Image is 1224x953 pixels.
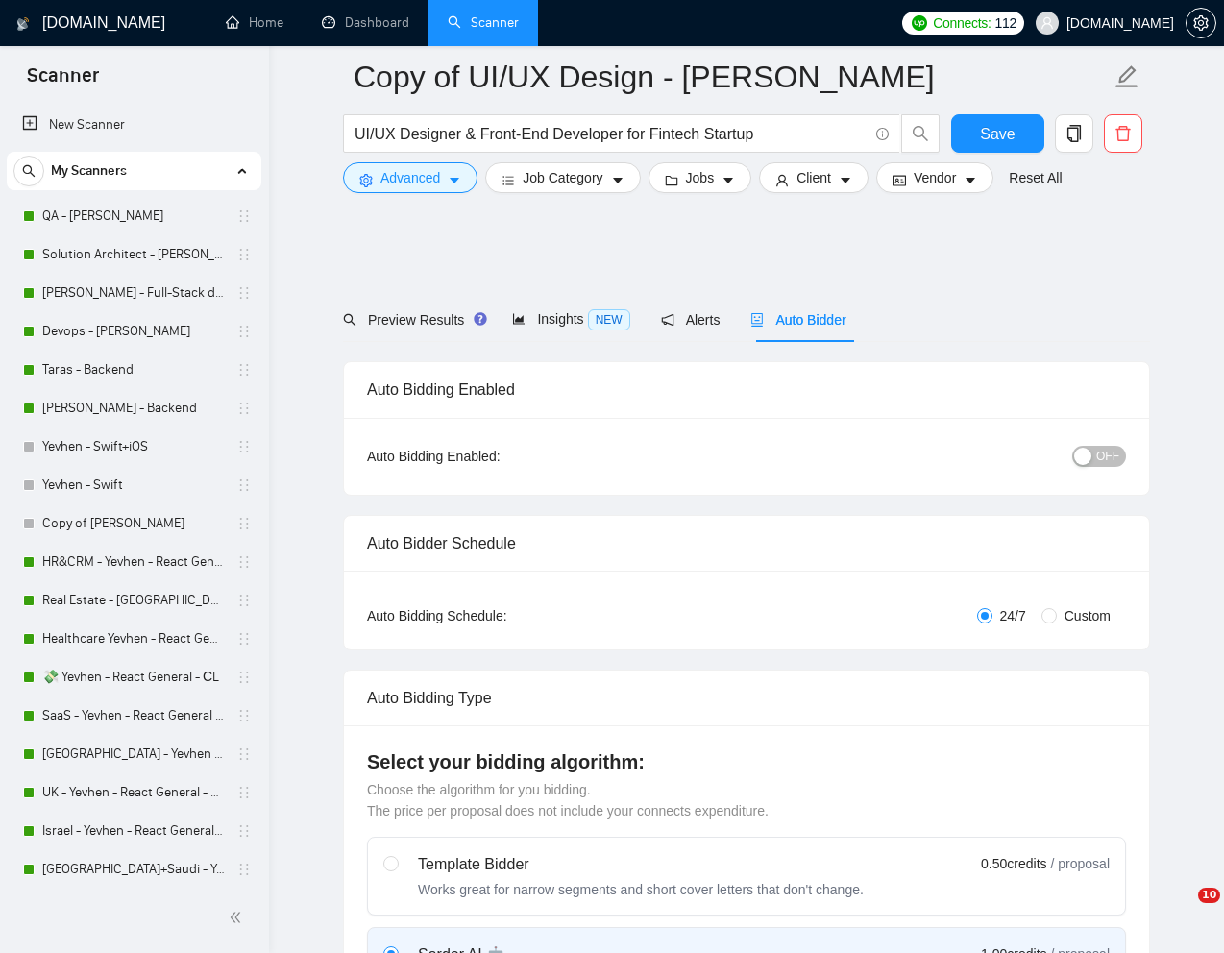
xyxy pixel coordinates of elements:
[42,581,225,620] a: Real Estate - [GEOGRAPHIC_DATA] - React General - СL
[343,162,477,193] button: settingAdvancedcaret-down
[367,362,1126,417] div: Auto Bidding Enabled
[236,554,252,570] span: holder
[42,504,225,543] a: Copy of [PERSON_NAME]
[229,908,248,927] span: double-left
[236,247,252,262] span: holder
[588,309,630,330] span: NEW
[359,173,373,187] span: setting
[512,311,629,327] span: Insights
[236,862,252,877] span: holder
[367,671,1126,725] div: Auto Bidding Type
[1159,888,1205,934] iframe: Intercom live chat
[964,173,977,187] span: caret-down
[42,696,225,735] a: SaaS - Yevhen - React General - СL
[995,12,1016,34] span: 112
[759,162,869,193] button: userClientcaret-down
[448,14,519,31] a: searchScanner
[914,167,956,188] span: Vendor
[448,173,461,187] span: caret-down
[649,162,752,193] button: folderJobscaret-down
[893,173,906,187] span: idcard
[236,593,252,608] span: holder
[1009,167,1062,188] a: Reset All
[523,167,602,188] span: Job Category
[796,167,831,188] span: Client
[236,477,252,493] span: holder
[236,439,252,454] span: holder
[839,173,852,187] span: caret-down
[355,122,868,146] input: Search Freelance Jobs...
[42,312,225,351] a: Devops - [PERSON_NAME]
[1096,446,1119,467] span: OFF
[367,516,1126,571] div: Auto Bidder Schedule
[1055,114,1093,153] button: copy
[512,312,526,326] span: area-chart
[7,106,261,144] li: New Scanner
[876,162,993,193] button: idcardVendorcaret-down
[12,61,114,102] span: Scanner
[236,670,252,685] span: holder
[236,362,252,378] span: holder
[992,605,1034,626] span: 24/7
[472,310,489,328] div: Tooltip anchor
[661,313,674,327] span: notification
[42,274,225,312] a: [PERSON_NAME] - Full-Stack dev
[418,880,864,899] div: Works great for narrow segments and short cover letters that don't change.
[343,312,481,328] span: Preview Results
[902,125,939,142] span: search
[42,197,225,235] a: QA - [PERSON_NAME]
[367,605,620,626] div: Auto Bidding Schedule:
[236,516,252,531] span: holder
[722,173,735,187] span: caret-down
[236,631,252,647] span: holder
[226,14,283,31] a: homeHome
[16,9,30,39] img: logo
[42,620,225,658] a: Healthcare Yevhen - React General - СL
[51,152,127,190] span: My Scanners
[236,401,252,416] span: holder
[750,313,764,327] span: robot
[1186,15,1216,31] a: setting
[42,773,225,812] a: UK - Yevhen - React General - СL
[22,106,246,144] a: New Scanner
[1104,114,1142,153] button: delete
[980,122,1015,146] span: Save
[236,285,252,301] span: holder
[42,850,225,889] a: [GEOGRAPHIC_DATA]+Saudi - Yevhen - React General - СL
[322,14,409,31] a: dashboardDashboard
[750,312,845,328] span: Auto Bidder
[502,173,515,187] span: bars
[1056,125,1092,142] span: copy
[1198,888,1220,903] span: 10
[1051,854,1110,873] span: / proposal
[13,156,44,186] button: search
[1105,125,1141,142] span: delete
[14,164,43,178] span: search
[236,708,252,723] span: holder
[354,53,1111,101] input: Scanner name...
[42,466,225,504] a: Yevhen - Swift
[1040,16,1054,30] span: user
[236,324,252,339] span: holder
[981,853,1046,874] span: 0.50 credits
[665,173,678,187] span: folder
[1187,15,1215,31] span: setting
[1114,64,1139,89] span: edit
[42,658,225,696] a: 💸 Yevhen - React General - СL
[42,351,225,389] a: Taras - Backend
[343,313,356,327] span: search
[1186,8,1216,38] button: setting
[485,162,640,193] button: barsJob Categorycaret-down
[611,173,624,187] span: caret-down
[42,235,225,274] a: Solution Architect - [PERSON_NAME]
[367,446,620,467] div: Auto Bidding Enabled:
[912,15,927,31] img: upwork-logo.png
[42,543,225,581] a: HR&CRM - Yevhen - React General - СL
[901,114,940,153] button: search
[951,114,1044,153] button: Save
[933,12,991,34] span: Connects:
[367,782,769,819] span: Choose the algorithm for you bidding. The price per proposal does not include your connects expen...
[42,735,225,773] a: [GEOGRAPHIC_DATA] - Yevhen - React General - СL
[661,312,721,328] span: Alerts
[236,785,252,800] span: holder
